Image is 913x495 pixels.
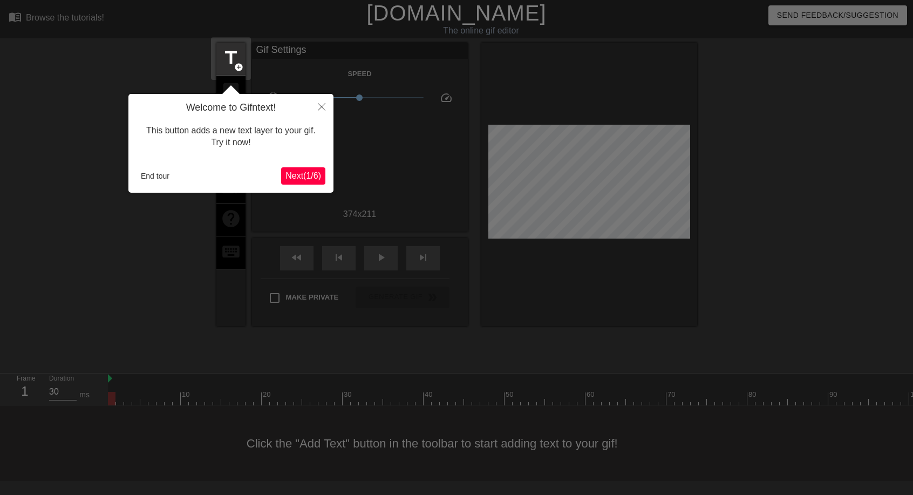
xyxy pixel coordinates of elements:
button: End tour [137,168,174,184]
button: Next [281,167,325,185]
h4: Welcome to Gifntext! [137,102,325,114]
span: Next ( 1 / 6 ) [285,171,321,180]
button: Close [310,94,333,119]
div: This button adds a new text layer to your gif. Try it now! [137,114,325,160]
